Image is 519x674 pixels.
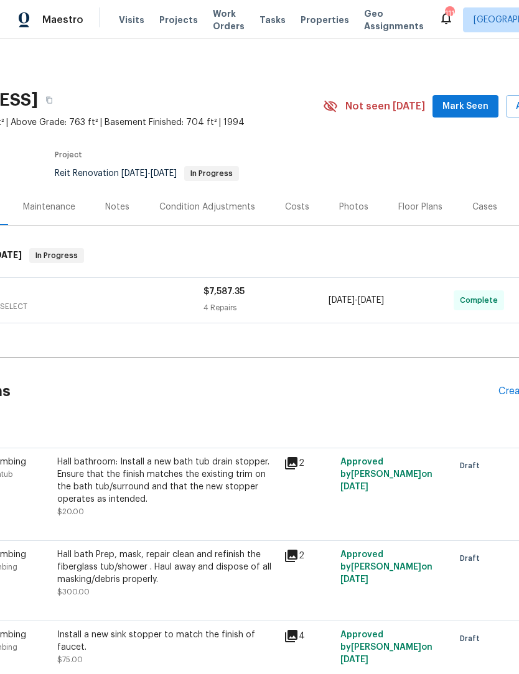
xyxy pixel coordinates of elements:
span: Approved by [PERSON_NAME] on [340,550,432,584]
span: Visits [119,14,144,26]
div: 4 [284,629,333,644]
span: Complete [460,294,503,307]
div: Hall bathroom: Install a new bath tub drain stopper. Ensure that the finish matches the existing ... [57,456,276,505]
span: $20.00 [57,508,84,515]
span: Approved by [PERSON_NAME] on [340,630,432,664]
span: Geo Assignments [364,7,424,32]
div: Floor Plans [398,201,442,213]
span: Properties [301,14,349,26]
span: [DATE] [151,169,177,178]
div: Photos [339,201,368,213]
div: Cases [472,201,497,213]
span: Draft [460,459,485,472]
span: Not seen [DATE] [345,100,425,113]
span: Tasks [259,16,286,24]
span: In Progress [185,170,238,177]
button: Mark Seen [432,95,498,118]
span: Project [55,151,82,159]
span: - [329,294,384,307]
span: Approved by [PERSON_NAME] on [340,458,432,491]
span: [DATE] [340,575,368,584]
span: Reit Renovation [55,169,239,178]
button: Copy Address [38,89,60,111]
span: Mark Seen [442,99,489,114]
div: Hall bath Prep, mask, repair clean and refinish the fiberglass tub/shower . Haul away and dispose... [57,548,276,586]
div: Condition Adjustments [159,201,255,213]
span: $7,587.35 [203,287,245,296]
div: Maintenance [23,201,75,213]
span: - [121,169,177,178]
div: 4 Repairs [203,302,329,314]
span: [DATE] [340,655,368,664]
div: 111 [445,7,454,20]
div: Notes [105,201,129,213]
span: Work Orders [213,7,245,32]
div: Costs [285,201,309,213]
span: $300.00 [57,588,90,596]
span: $75.00 [57,656,83,663]
span: [DATE] [340,482,368,491]
span: [DATE] [358,296,384,305]
div: 2 [284,456,333,471]
span: In Progress [30,249,83,262]
div: Install a new sink stopper to match the finish of faucet. [57,629,276,653]
span: Maestro [42,14,83,26]
div: 2 [284,548,333,563]
span: [DATE] [329,296,355,305]
span: Projects [159,14,198,26]
span: Draft [460,632,485,645]
span: [DATE] [121,169,147,178]
span: Draft [460,552,485,565]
